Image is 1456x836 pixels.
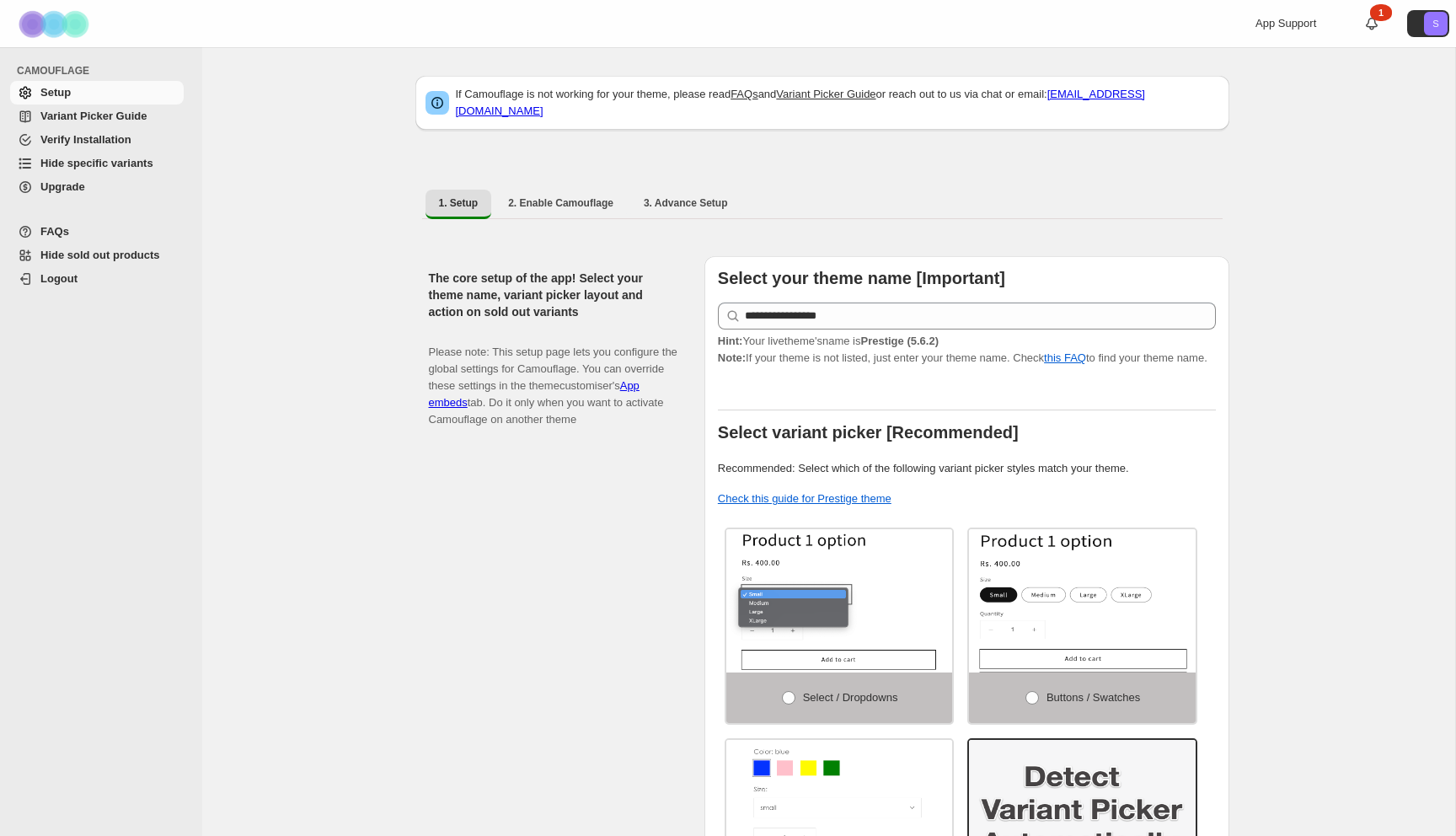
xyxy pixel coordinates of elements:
span: Select / Dropdowns [803,691,898,704]
text: S [1432,19,1438,29]
span: Verify Installation [40,133,131,146]
a: Logout [10,267,184,291]
a: FAQs [731,88,758,100]
a: Verify Installation [10,128,184,152]
strong: Prestige (5.6.2) [860,335,939,347]
b: Select variant picker [Recommended] [718,423,1019,442]
span: FAQs [40,225,69,238]
img: Camouflage [13,1,98,47]
b: Select your theme name [Important] [718,269,1005,287]
span: Upgrade [40,180,85,193]
span: Hide sold out products [40,249,160,261]
strong: Hint: [718,335,743,347]
span: Variant Picker Guide [40,110,147,122]
a: FAQs [10,220,184,244]
span: Avatar with initials S [1424,12,1448,35]
a: this FAQ [1044,351,1086,364]
a: Hide sold out products [10,244,184,267]
span: Setup [40,86,71,99]
button: Avatar with initials S [1407,10,1449,37]
div: 1 [1370,4,1392,21]
img: Select / Dropdowns [726,529,953,673]
h2: The core setup of the app! Select your theme name, variant picker layout and action on sold out v... [429,270,677,320]
p: If Camouflage is not working for your theme, please read and or reach out to us via chat or email: [456,86,1219,120]
img: Buttons / Swatches [969,529,1196,673]
span: Logout [40,272,78,285]
a: 1 [1363,15,1380,32]
span: Your live theme's name is [718,335,939,347]
span: App Support [1255,17,1316,29]
p: Recommended: Select which of the following variant picker styles match your theme. [718,460,1216,477]
span: 2. Enable Camouflage [508,196,613,210]
span: Buttons / Swatches [1046,691,1140,704]
span: 1. Setup [439,196,479,210]
p: If your theme is not listed, just enter your theme name. Check to find your theme name. [718,333,1216,367]
a: Upgrade [10,175,184,199]
a: Setup [10,81,184,104]
a: Hide specific variants [10,152,184,175]
span: CAMOUFLAGE [17,64,190,78]
span: Hide specific variants [40,157,153,169]
a: Variant Picker Guide [10,104,184,128]
p: Please note: This setup page lets you configure the global settings for Camouflage. You can overr... [429,327,677,428]
strong: Note: [718,351,746,364]
a: Variant Picker Guide [776,88,875,100]
span: 3. Advance Setup [644,196,728,210]
a: Check this guide for Prestige theme [718,492,891,505]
